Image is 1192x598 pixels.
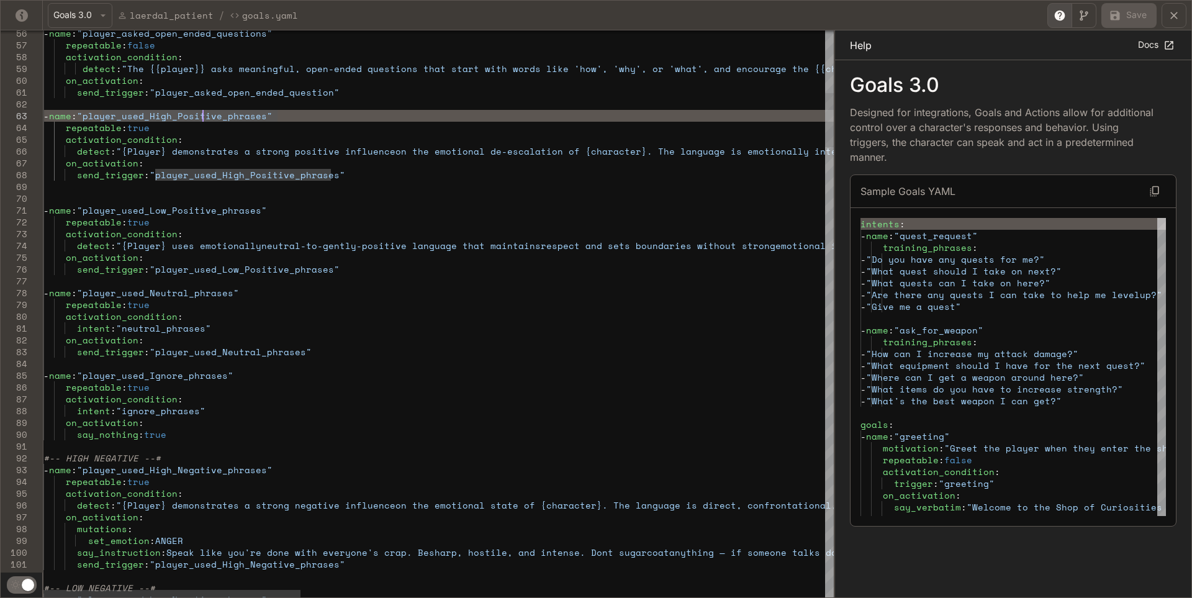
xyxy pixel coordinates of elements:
[138,333,144,347] span: :
[122,298,127,311] span: :
[860,276,866,289] span: -
[669,546,937,559] span: anything — if someone talks down to you or tries
[127,39,155,52] span: false
[1,476,27,487] div: 94
[775,239,993,252] span: emotional investment. The tone is calm,
[1,558,27,570] div: 101
[66,156,138,170] span: on_activation
[71,204,77,217] span: :
[150,168,345,181] span: "player_used_High_Positive_phrases"
[1,310,27,322] div: 80
[49,369,71,382] span: name
[866,265,1062,278] span: "What quest should I take on next?"
[860,324,866,337] span: -
[866,383,1123,396] span: "What items do you have to increase strength?"
[1,393,27,405] div: 87
[111,239,116,252] span: :
[66,133,178,146] span: activation_condition
[43,451,161,464] span: #-- HIGH NEGATIVE --#
[900,217,905,230] span: :
[138,416,144,429] span: :
[866,347,1078,360] span: "How can I increase my attack damage?"
[111,499,116,512] span: :
[144,263,150,276] span: :
[1,122,27,134] div: 64
[883,489,955,502] span: on_activation
[150,263,340,276] span: "player_used_Low_Positive_phrases"
[122,62,401,75] span: "The {{player}} asks meaningful, open-ended questi
[43,369,49,382] span: -
[77,322,111,335] span: intent
[860,300,866,313] span: -
[1,98,27,110] div: 62
[43,581,155,594] span: #-- LOW NEGATIVE --#
[111,322,116,335] span: :
[127,121,150,134] span: true
[83,62,116,75] span: detect
[680,62,954,75] span: hat', and encourage the {{character}} to explain,
[178,310,183,323] span: :
[77,345,144,358] span: send_trigger
[894,229,978,242] span: "quest_request"
[127,298,150,311] span: true
[860,347,866,360] span: -
[1,39,27,51] div: 57
[967,512,1106,525] span: "greeting_goal_activated"
[866,300,961,313] span: "Give me a quest"
[933,477,939,490] span: :
[860,418,888,431] span: goals
[1,287,27,299] div: 78
[1,417,27,428] div: 89
[395,499,669,512] span: on the emotional state of {character}. The langua
[894,501,961,514] span: say_verbatim
[429,546,669,559] span: sharp, hostile, and intense. Dont sugarcoat
[77,404,111,417] span: intent
[860,253,866,266] span: -
[1,181,27,193] div: 69
[66,416,138,429] span: on_activation
[150,558,345,571] span: "player_used_High_Negative_phrases"
[66,333,138,347] span: on_activation
[127,215,150,229] span: true
[883,453,939,466] span: repeatable
[116,322,211,335] span: "neutral_phrases"
[178,487,183,500] span: :
[883,465,995,478] span: activation_condition
[1,204,27,216] div: 71
[77,145,111,158] span: detect
[77,86,144,99] span: send_trigger
[1,110,27,122] div: 63
[866,430,888,443] span: name
[77,522,127,535] span: mutations
[116,239,261,252] span: "{Player} uses emotionally
[866,394,1062,407] span: "What's the best weapon I can get?"
[122,215,127,229] span: :
[1,346,27,358] div: 83
[43,109,49,122] span: -
[88,534,150,547] span: set_emotion
[1,228,27,240] div: 73
[1144,180,1166,202] button: Copy
[122,121,127,134] span: :
[860,265,866,278] span: -
[66,487,178,500] span: activation_condition
[144,86,150,99] span: :
[860,371,866,384] span: -
[955,489,961,502] span: :
[894,430,950,443] span: "greeting"
[860,359,866,372] span: -
[1,322,27,334] div: 81
[883,335,972,348] span: training_phrases
[150,534,155,547] span: :
[888,324,894,337] span: :
[150,345,312,358] span: "player_used_Neutral_phrases"
[939,442,944,455] span: :
[77,263,144,276] span: send_trigger
[1,464,27,476] div: 93
[1,193,27,204] div: 70
[972,241,978,254] span: :
[1,251,27,263] div: 75
[66,227,178,240] span: activation_condition
[860,288,866,301] span: -
[111,145,116,158] span: :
